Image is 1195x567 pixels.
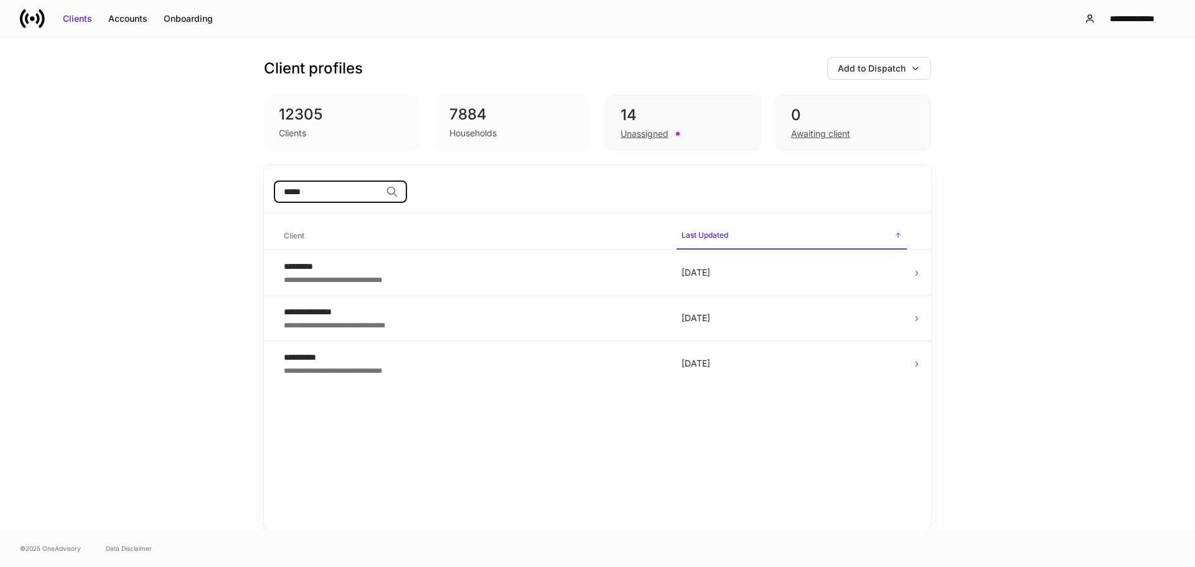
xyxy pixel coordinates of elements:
div: 12305 [279,105,405,124]
p: [DATE] [682,357,902,370]
div: 14Unassigned [605,95,761,151]
div: Accounts [108,12,148,25]
h3: Client profiles [264,59,363,78]
span: Last Updated [677,223,907,250]
div: Clients [279,127,306,139]
h6: Last Updated [682,229,728,241]
span: Client [279,223,667,249]
div: Awaiting client [791,128,850,140]
div: Add to Dispatch [838,62,906,75]
div: 14 [621,105,745,125]
p: [DATE] [682,312,902,324]
div: 7884 [449,105,575,124]
button: Add to Dispatch [827,57,931,80]
div: Clients [63,12,92,25]
div: Onboarding [164,12,213,25]
button: Clients [55,9,100,29]
div: Households [449,127,497,139]
div: Unassigned [621,128,668,140]
a: Data Disclaimer [106,543,152,553]
p: [DATE] [682,266,902,279]
button: Accounts [100,9,156,29]
div: 0Awaiting client [776,95,931,151]
h6: Client [284,230,304,241]
span: © 2025 OneAdvisory [20,543,81,553]
div: 0 [791,105,916,125]
button: Onboarding [156,9,221,29]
